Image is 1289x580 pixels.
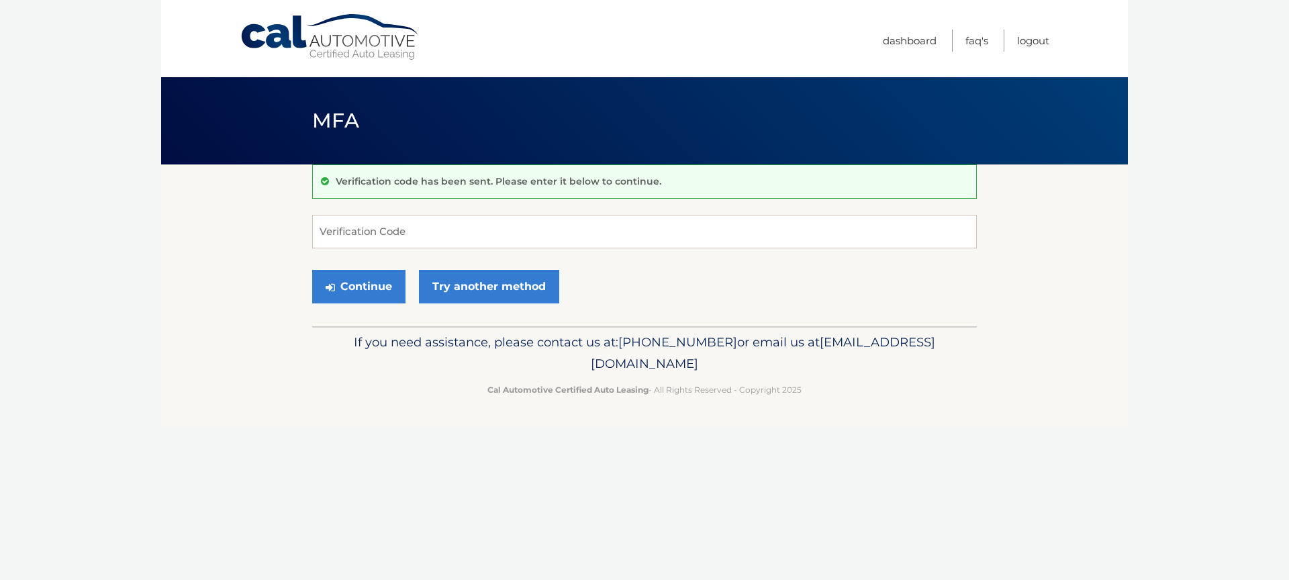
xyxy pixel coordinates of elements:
span: [EMAIL_ADDRESS][DOMAIN_NAME] [591,334,935,371]
p: Verification code has been sent. Please enter it below to continue. [336,175,661,187]
p: If you need assistance, please contact us at: or email us at [321,332,968,375]
strong: Cal Automotive Certified Auto Leasing [487,385,649,395]
input: Verification Code [312,215,977,248]
a: Cal Automotive [240,13,421,61]
p: - All Rights Reserved - Copyright 2025 [321,383,968,397]
span: [PHONE_NUMBER] [618,334,737,350]
button: Continue [312,270,405,303]
a: FAQ's [965,30,988,52]
span: MFA [312,108,359,133]
a: Dashboard [883,30,937,52]
a: Try another method [419,270,559,303]
a: Logout [1017,30,1049,52]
